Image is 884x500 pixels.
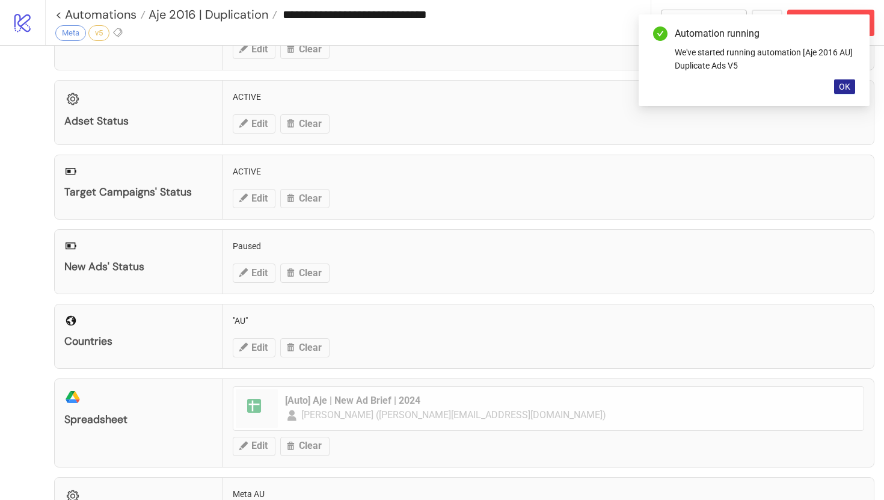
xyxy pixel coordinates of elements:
[675,26,855,41] div: Automation running
[787,10,874,36] button: Abort Run
[752,10,782,36] button: ...
[675,46,855,72] div: We've started running automation [Aje 2016 AU] Duplicate Ads V5
[653,26,668,41] span: check-circle
[55,25,86,41] div: Meta
[661,10,747,36] button: To Builder
[839,82,850,91] span: OK
[88,25,109,41] div: v5
[55,8,146,20] a: < Automations
[146,7,268,22] span: Aje 2016 | Duplication
[834,79,855,94] button: OK
[146,8,277,20] a: Aje 2016 | Duplication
